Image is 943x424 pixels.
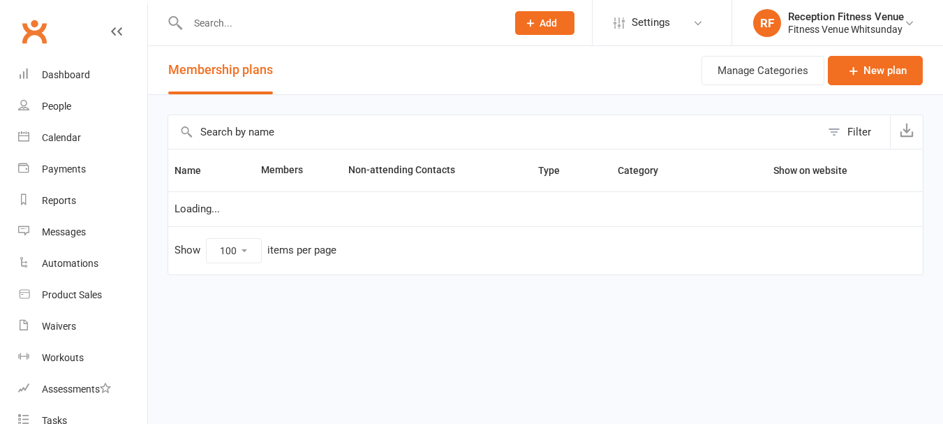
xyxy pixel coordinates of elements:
[788,10,904,23] div: Reception Fitness Venue
[42,289,102,300] div: Product Sales
[632,7,670,38] span: Settings
[847,124,871,140] div: Filter
[42,132,81,143] div: Calendar
[168,191,923,226] td: Loading...
[18,185,147,217] a: Reports
[42,69,90,80] div: Dashboard
[821,115,890,149] button: Filter
[267,244,336,256] div: items per page
[168,115,821,149] input: Search by name
[18,91,147,122] a: People
[18,311,147,342] a: Waivers
[538,162,575,179] button: Type
[515,11,574,35] button: Add
[540,17,557,29] span: Add
[753,9,781,37] div: RF
[618,162,674,179] button: Category
[18,122,147,154] a: Calendar
[255,149,341,191] th: Members
[828,56,923,85] a: New plan
[175,238,336,263] div: Show
[17,14,52,49] a: Clubworx
[18,248,147,279] a: Automations
[18,59,147,91] a: Dashboard
[42,195,76,206] div: Reports
[18,374,147,405] a: Assessments
[701,56,824,85] button: Manage Categories
[42,101,71,112] div: People
[18,217,147,248] a: Messages
[42,383,111,395] div: Assessments
[184,13,497,33] input: Search...
[18,154,147,185] a: Payments
[42,226,86,237] div: Messages
[42,321,76,332] div: Waivers
[42,258,98,269] div: Automations
[788,23,904,36] div: Fitness Venue Whitsunday
[42,163,86,175] div: Payments
[175,165,216,176] span: Name
[761,162,863,179] button: Show on website
[18,342,147,374] a: Workouts
[18,279,147,311] a: Product Sales
[168,46,273,94] button: Membership plans
[175,162,216,179] button: Name
[42,352,84,363] div: Workouts
[342,149,533,191] th: Non-attending Contacts
[618,165,674,176] span: Category
[538,165,575,176] span: Type
[773,165,847,176] span: Show on website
